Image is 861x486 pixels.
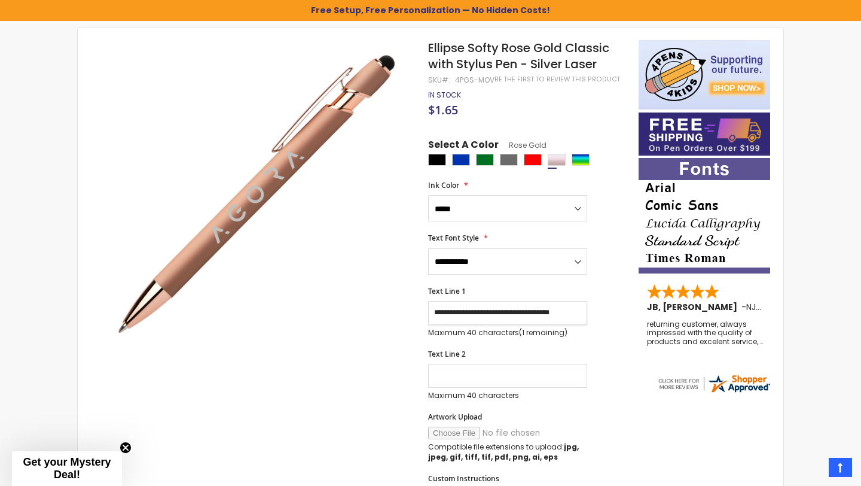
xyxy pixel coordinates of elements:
[746,301,761,313] span: NJ
[499,140,546,150] span: Rose Gold
[12,451,122,486] div: Get your Mystery Deal!Close teaser
[500,154,518,166] div: Grey
[519,327,567,338] span: (1 remaining)
[657,387,771,397] a: 4pens.com certificate URL
[476,154,494,166] div: Green
[428,90,461,100] div: Availability
[428,75,450,85] strong: SKU
[428,349,466,359] span: Text Line 2
[428,233,479,243] span: Text Font Style
[428,328,587,338] p: Maximum 40 characters
[428,102,458,118] span: $1.65
[102,39,412,350] img: rose-gold-ellipse-softy-rose-gold-classic-with-stylus-silver-laser-mov_1.jpg
[428,442,587,461] p: Compatible file extensions to upload:
[639,158,770,274] img: font-personalization-examples
[524,154,542,166] div: Red
[120,442,132,454] button: Close teaser
[647,301,741,313] span: JB, [PERSON_NAME]
[428,180,459,190] span: Ink Color
[428,154,446,166] div: Black
[639,40,770,110] img: 4pens 4 kids
[428,473,499,484] span: Custom Instructions
[428,442,579,461] strong: jpg, jpeg, gif, tiff, tif, pdf, png, ai, eps
[572,154,590,166] div: Assorted
[428,391,587,400] p: Maximum 40 characters
[452,154,470,166] div: Blue
[455,75,494,85] div: 4PGS-MOV
[23,456,111,481] span: Get your Mystery Deal!
[428,90,461,100] span: In stock
[548,154,566,166] div: Rose Gold
[639,113,770,156] img: Free shipping on orders over $199
[428,138,499,154] span: Select A Color
[428,286,466,296] span: Text Line 1
[428,40,609,72] span: Ellipse Softy Rose Gold Classic with Stylus Pen - Silver Laser
[762,454,861,486] iframe: Google Customer Reviews
[494,75,620,84] a: Be the first to review this product
[741,301,845,313] span: - ,
[428,412,482,422] span: Artwork Upload
[657,373,771,394] img: 4pens.com widget logo
[647,320,763,346] div: returning customer, always impressed with the quality of products and excelent service, will retu...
